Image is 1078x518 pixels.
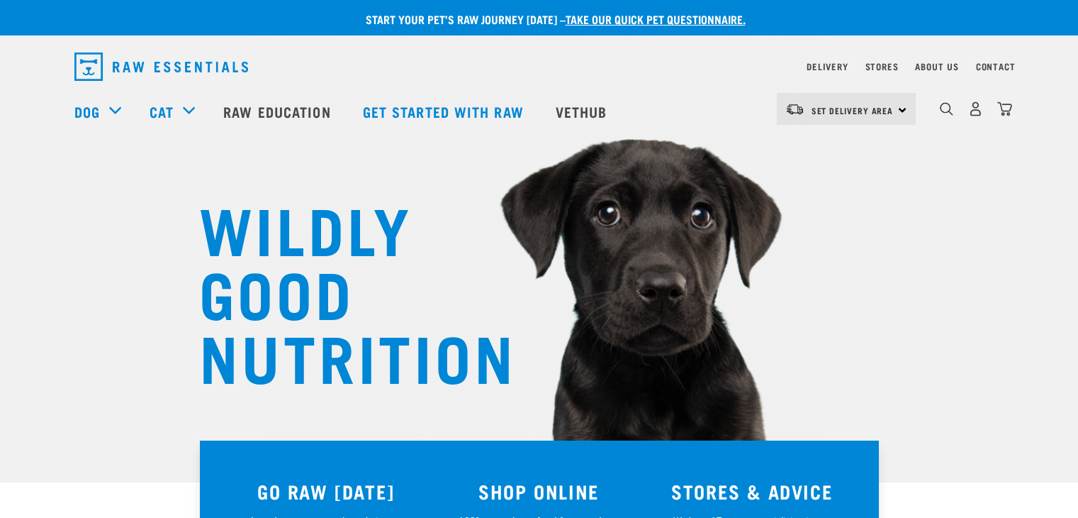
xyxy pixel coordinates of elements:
[209,83,348,140] a: Raw Education
[865,64,899,69] a: Stores
[940,102,953,116] img: home-icon-1@2x.png
[63,47,1016,87] nav: dropdown navigation
[228,480,425,502] h3: GO RAW [DATE]
[150,101,174,122] a: Cat
[976,64,1016,69] a: Contact
[785,103,804,116] img: van-moving.png
[541,83,625,140] a: Vethub
[915,64,958,69] a: About Us
[441,480,637,502] h3: SHOP ONLINE
[807,64,848,69] a: Delivery
[997,101,1012,116] img: home-icon@2x.png
[566,16,746,22] a: take our quick pet questionnaire.
[74,101,100,122] a: Dog
[349,83,541,140] a: Get started with Raw
[199,195,483,387] h1: WILDLY GOOD NUTRITION
[812,108,894,113] span: Set Delivery Area
[74,53,248,81] img: Raw Essentials Logo
[654,480,850,502] h3: STORES & ADVICE
[968,101,983,116] img: user.png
